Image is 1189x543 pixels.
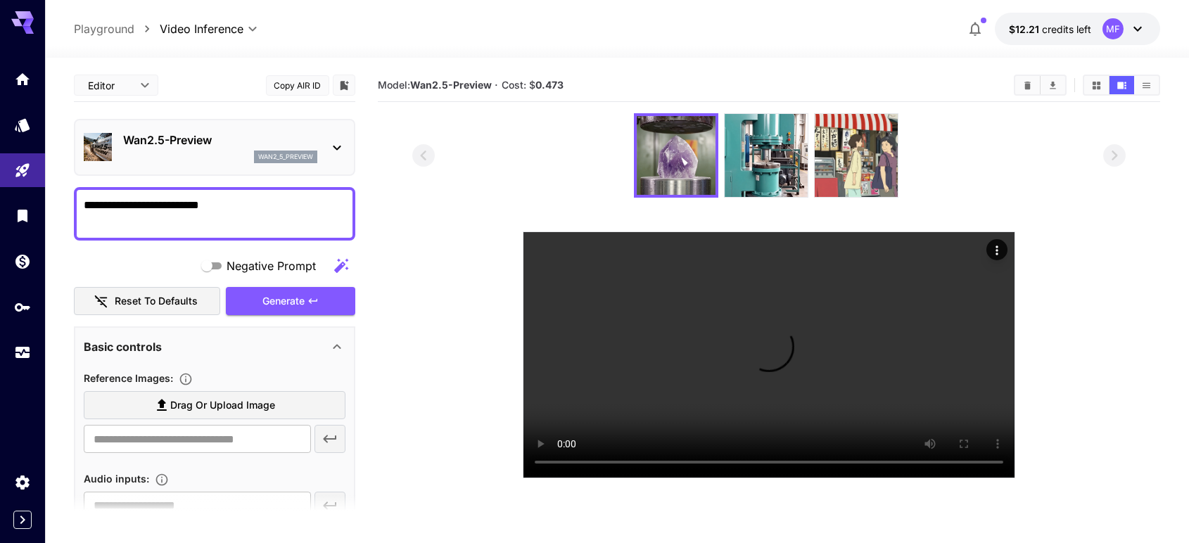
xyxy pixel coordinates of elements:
[14,116,31,134] div: Models
[1009,23,1042,35] span: $12.21
[84,372,173,384] span: Reference Images :
[815,114,898,197] img: 8y31WIAAAABklEQVQDAEsrkRC7grZsAAAAAElFTkSuQmCC
[535,79,564,91] b: 0.473
[14,253,31,270] div: Wallet
[13,511,32,529] button: Expand sidebar
[227,257,316,274] span: Negative Prompt
[14,298,31,316] div: API Keys
[1083,75,1160,96] div: Show media in grid viewShow media in video viewShow media in list view
[1009,22,1091,37] div: $12.2113
[266,75,329,96] button: Copy AIR ID
[637,116,716,195] img: epOyBQAAAAZJREFUAwBCHlguP3OvMQAAAABJRU5ErkJggg==
[84,391,345,420] label: Drag or upload image
[84,473,149,485] span: Audio inputs :
[173,372,198,386] button: Upload a reference image to guide the result. Supported formats: MP4, WEBM and MOV.
[14,207,31,224] div: Library
[74,20,160,37] nav: breadcrumb
[149,473,174,487] button: Upload an audio file. Supported formats: .mp3, .wav, .flac, .aac, .ogg, .m4a, .wma
[88,78,132,93] span: Editor
[258,152,313,162] p: wan2_5_preview
[1084,76,1109,94] button: Show media in grid view
[1015,76,1040,94] button: Clear All
[84,126,345,169] div: Wan2.5-Previewwan2_5_preview
[170,397,275,414] span: Drag or upload image
[1014,75,1067,96] div: Clear AllDownload All
[160,20,243,37] span: Video Inference
[410,79,492,91] b: Wan2.5-Preview
[123,132,317,148] p: Wan2.5-Preview
[74,287,220,316] button: Reset to defaults
[1102,18,1124,39] div: MF
[1134,76,1159,94] button: Show media in list view
[502,79,564,91] span: Cost: $
[84,330,345,364] div: Basic controls
[338,77,350,94] button: Add to library
[378,79,492,91] span: Model:
[14,70,31,88] div: Home
[1109,76,1134,94] button: Show media in video view
[14,344,31,362] div: Usage
[1041,76,1065,94] button: Download All
[14,473,31,491] div: Settings
[74,20,134,37] a: Playground
[495,77,498,94] p: ·
[995,13,1160,45] button: $12.2113MF
[84,338,162,355] p: Basic controls
[226,287,355,316] button: Generate
[14,162,31,179] div: Playground
[262,293,305,310] span: Generate
[1042,23,1091,35] span: credits left
[725,114,808,197] img: fPJSvndrBQAAAAASUVORK5CYII=
[986,239,1007,260] div: Actions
